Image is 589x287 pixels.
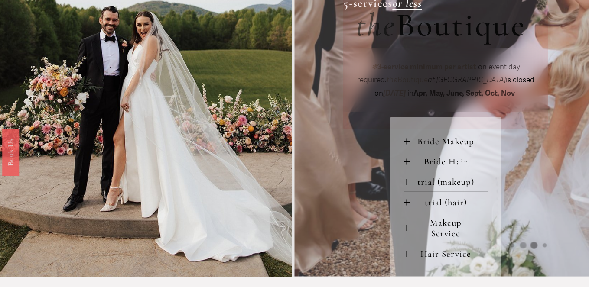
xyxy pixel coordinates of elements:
[377,62,476,71] strong: 3-service minimum per artist
[410,248,488,259] span: Hair Service
[2,128,19,175] a: Book Us
[404,171,488,191] button: trial (makeup)
[406,89,517,98] span: in
[410,136,488,147] span: Bride Makeup
[428,75,506,84] em: at [GEOGRAPHIC_DATA]
[413,89,515,98] strong: Apr, May, June, Sept, Oct, Nov
[410,177,488,187] span: trial (makeup)
[410,156,488,167] span: Bride Hair
[387,75,397,84] em: the
[506,75,534,84] span: is closed
[356,5,396,45] em: the
[404,151,488,171] button: Bride Hair
[383,89,406,98] em: [DATE]
[404,212,488,243] button: Makeup Service
[356,61,536,100] p: on
[404,131,488,151] button: Bride Makeup
[410,197,488,208] span: trial (hair)
[371,62,377,71] em: ✽
[404,192,488,212] button: trial (hair)
[387,75,428,84] span: Boutique
[404,243,488,263] button: Hair Service
[396,5,526,45] span: Boutique
[410,217,488,239] span: Makeup Service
